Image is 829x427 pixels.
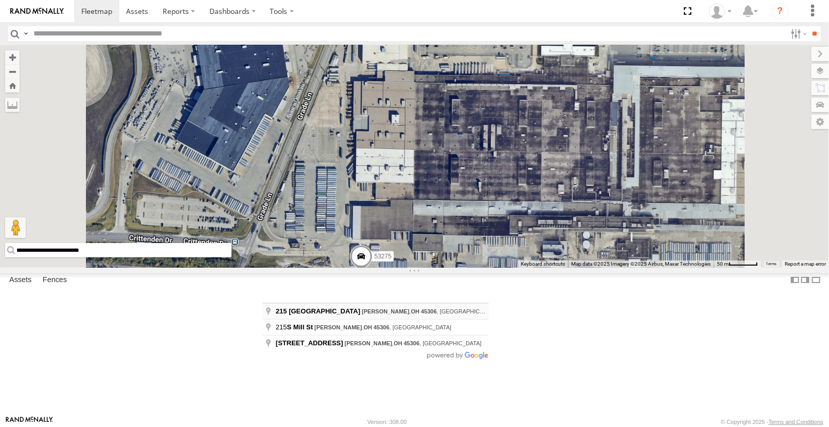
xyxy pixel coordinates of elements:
[6,417,53,427] a: Visit our Website
[374,324,390,330] span: 45306
[787,26,809,41] label: Search Filter Options
[374,253,391,260] span: 53275
[276,339,343,347] span: [STREET_ADDRESS]
[721,419,823,425] div: © Copyright 2025 -
[362,308,409,314] span: [PERSON_NAME]
[364,324,373,330] span: OH
[345,340,482,346] span: , , [GEOGRAPHIC_DATA]
[314,324,451,330] span: , , [GEOGRAPHIC_DATA]
[714,261,761,268] button: Map Scale: 50 m per 53 pixels
[4,273,37,288] label: Assets
[717,261,729,267] span: 50 m
[276,307,287,315] span: 215
[769,419,823,425] a: Terms and Conditions
[790,273,800,288] label: Dock Summary Table to the Left
[521,261,565,268] button: Keyboard shortcuts
[287,323,313,331] span: S Mill St
[10,8,64,15] img: rand-logo.svg
[404,340,420,346] span: 45306
[345,340,392,346] span: [PERSON_NAME]
[22,26,30,41] label: Search Query
[5,64,20,79] button: Zoom out
[5,98,20,112] label: Measure
[362,308,499,314] span: , , [GEOGRAPHIC_DATA]
[367,419,407,425] div: Version: 308.00
[314,324,362,330] span: [PERSON_NAME]
[38,273,72,288] label: Fences
[705,4,735,19] div: Miky Transport
[571,261,711,267] span: Map data ©2025 Imagery ©2025 Airbus, Maxar Technologies
[772,3,788,20] i: ?
[5,79,20,92] button: Zoom Home
[5,50,20,64] button: Zoom in
[421,308,437,314] span: 45306
[785,261,826,267] a: Report a map error
[5,217,26,238] button: Drag Pegman onto the map to open Street View
[811,273,821,288] label: Hide Summary Table
[394,340,402,346] span: OH
[766,262,777,266] a: Terms (opens in new tab)
[812,115,829,129] label: Map Settings
[276,323,314,331] span: 215
[411,308,420,314] span: OH
[800,273,810,288] label: Dock Summary Table to the Right
[289,307,360,315] span: [GEOGRAPHIC_DATA]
